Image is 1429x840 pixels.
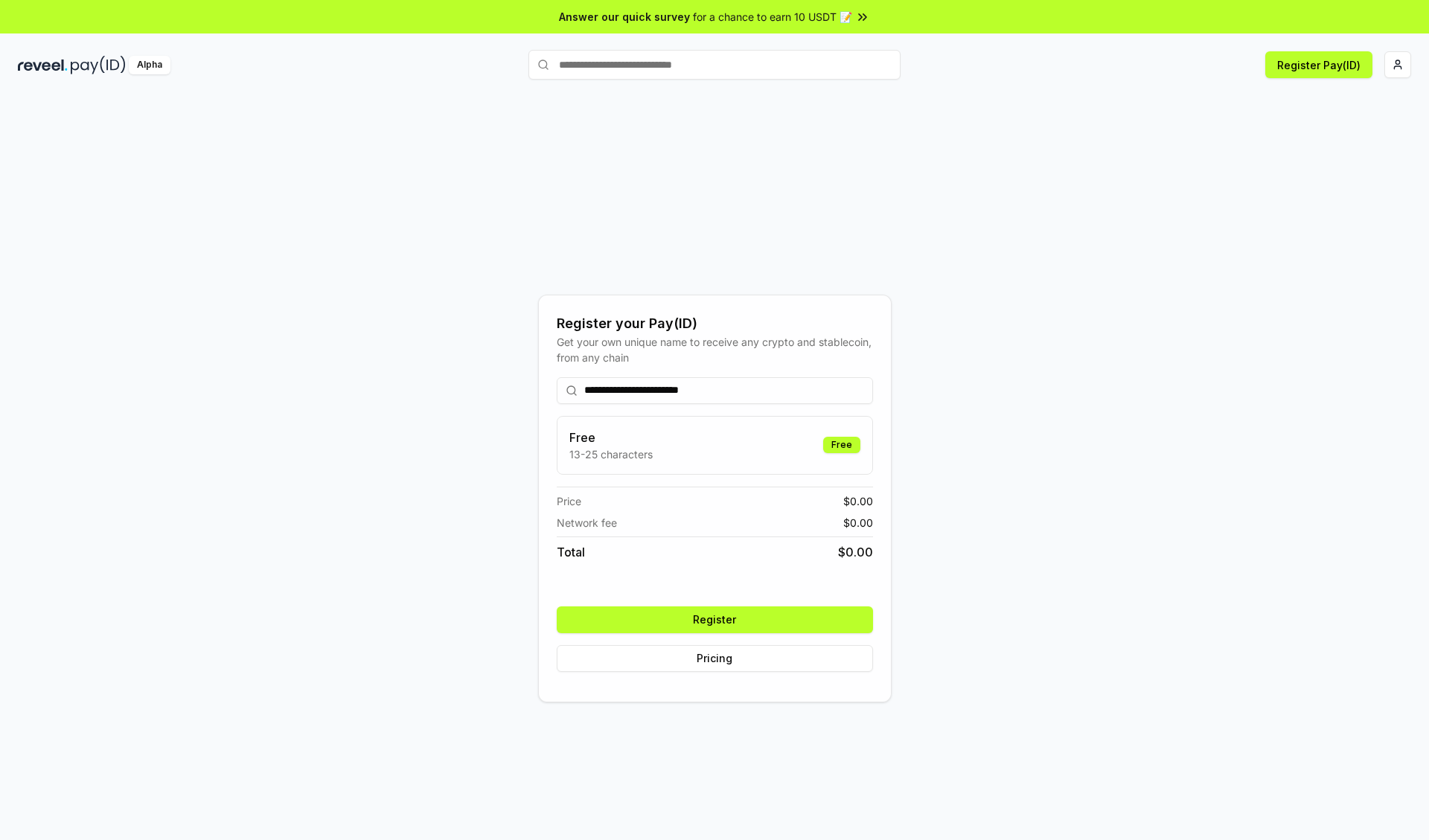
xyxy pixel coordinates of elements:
[569,429,653,446] h3: Free
[557,334,873,365] div: Get your own unique name to receive any crypto and stablecoin, from any chain
[693,9,852,25] span: for a chance to earn 10 USDT 📝
[129,56,170,74] div: Alpha
[557,493,581,509] span: Price
[838,543,873,561] span: $ 0.00
[557,645,873,672] button: Pricing
[569,446,653,462] p: 13-25 characters
[557,515,617,530] span: Network fee
[843,515,873,530] span: $ 0.00
[1265,51,1372,78] button: Register Pay(ID)
[843,493,873,509] span: $ 0.00
[18,56,68,74] img: reveel_dark
[557,313,873,334] div: Register your Pay(ID)
[823,437,860,453] div: Free
[557,606,873,633] button: Register
[71,56,126,74] img: pay_id
[559,9,690,25] span: Answer our quick survey
[557,543,585,561] span: Total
